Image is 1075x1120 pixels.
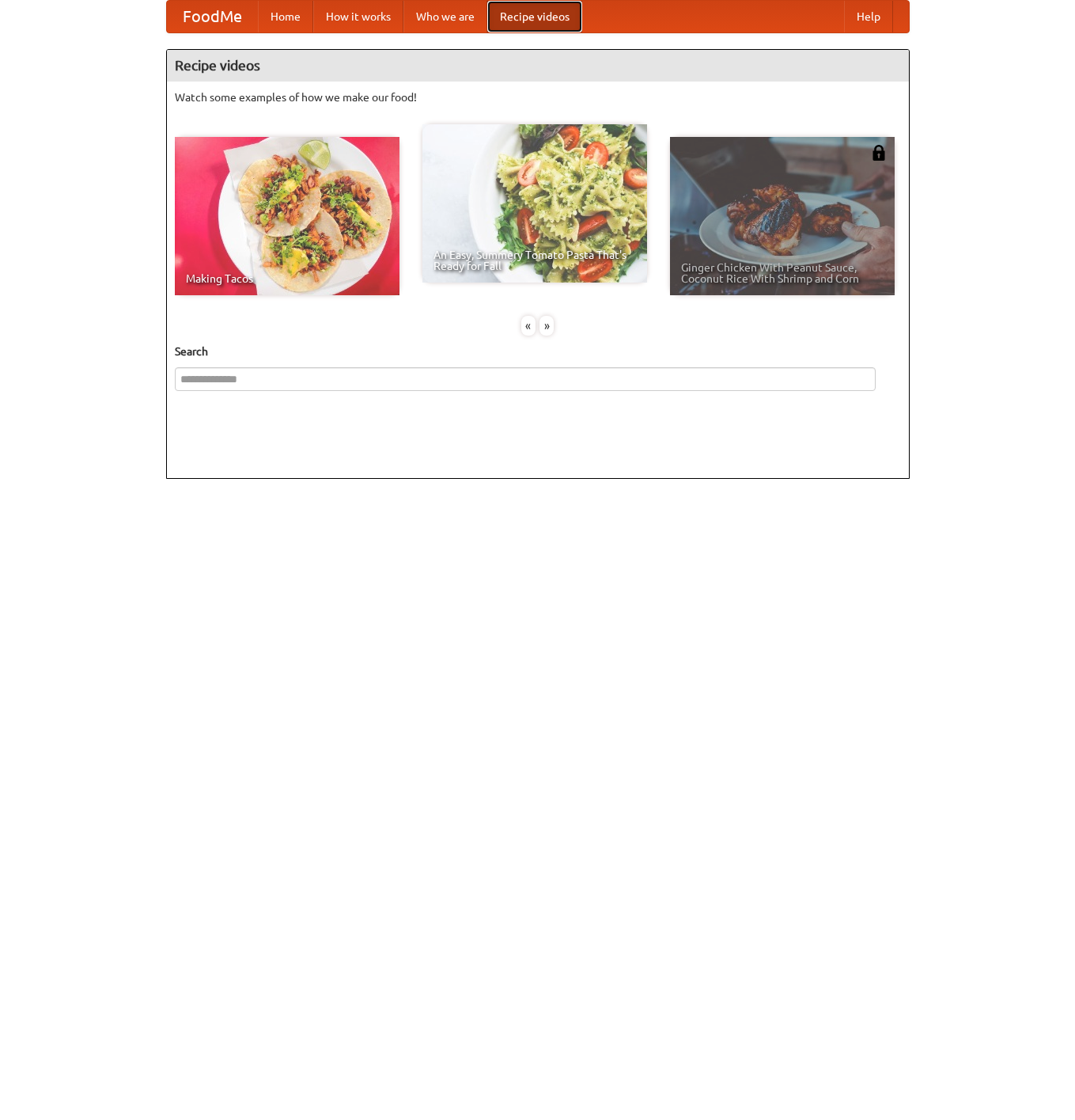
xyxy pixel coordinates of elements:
h4: Recipe videos [167,50,909,82]
div: « [521,316,536,336]
a: Home [258,1,313,32]
a: An Easy, Summery Tomato Pasta That's Ready for Fall [422,124,647,283]
a: How it works [313,1,403,32]
span: An Easy, Summery Tomato Pasta That's Ready for Fall [433,249,636,271]
h5: Search [175,344,901,359]
p: Watch some examples of how we make our food! [175,89,901,105]
a: Who we are [403,1,487,32]
a: Help [844,1,893,32]
a: FoodMe [167,1,258,32]
a: Recipe videos [487,1,582,32]
span: Making Tacos [186,273,388,284]
img: 483408.png [871,145,887,161]
div: » [539,316,554,336]
a: Making Tacos [175,137,399,295]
